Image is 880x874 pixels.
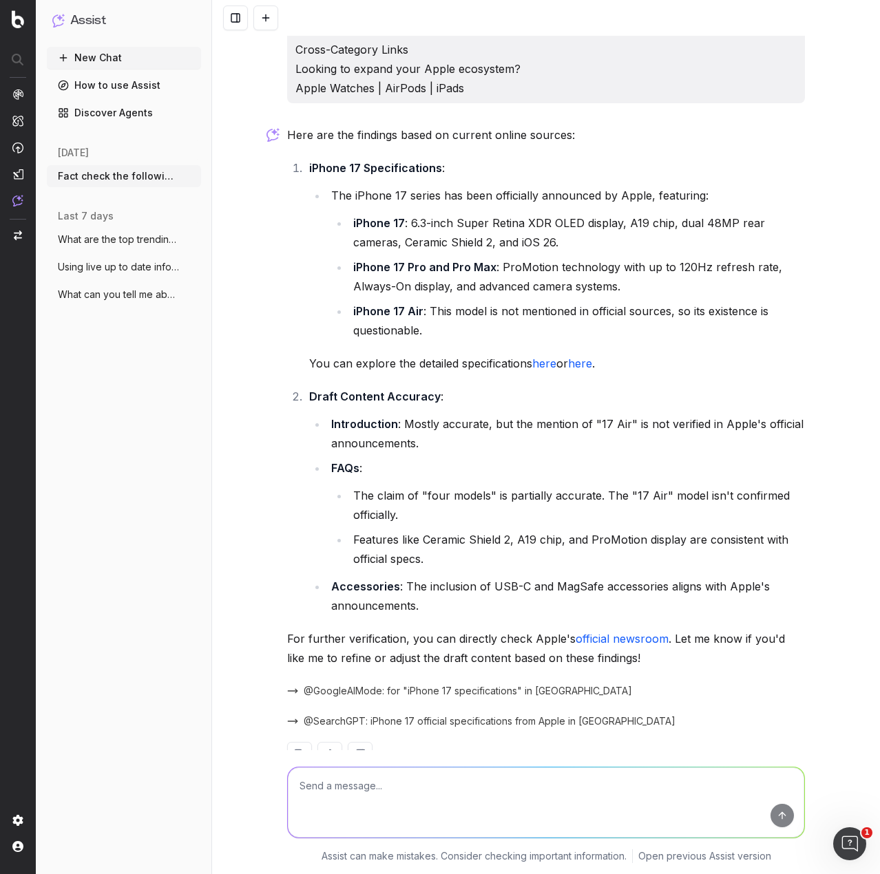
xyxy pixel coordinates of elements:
[12,815,23,826] img: Setting
[47,256,201,278] button: Using live up to date information as of
[12,115,23,127] img: Intelligence
[309,161,442,175] strong: iPhone 17 Specifications
[327,577,805,615] li: : The inclusion of USB-C and MagSafe accessories aligns with Apple's announcements.
[58,209,114,223] span: last 7 days
[309,390,441,403] strong: Draft Content Accuracy
[52,14,65,27] img: Assist
[305,158,805,373] li: :
[322,849,627,863] p: Assist can make mistakes. Consider checking important information.
[349,530,805,568] li: Features like Ceramic Shield 2, A19 chip, and ProMotion display are consistent with official specs.
[331,417,398,431] strong: Introduction
[58,146,89,160] span: [DATE]
[353,304,423,318] strong: iPhone 17 Air
[532,356,556,370] a: here
[327,186,805,340] li: The iPhone 17 series has been officially announced by Apple, featuring:
[58,260,179,274] span: Using live up to date information as of
[638,849,771,863] a: Open previous Assist version
[47,102,201,124] a: Discover Agents
[349,213,805,252] li: : 6.3-inch Super Retina XDR OLED display, A19 chip, dual 48MP rear cameras, Ceramic Shield 2, and...
[58,233,179,246] span: What are the top trending topics for Tec
[12,10,24,28] img: Botify logo
[287,684,632,698] button: @GoogleAIMode: for "iPhone 17 specifications" in [GEOGRAPHIC_DATA]
[47,74,201,96] a: How to use Assist
[861,827,872,838] span: 1
[349,301,805,340] li: : This model is not mentioned in official sources, so its existence is questionable.
[58,169,179,183] span: Fact check the following according to of
[12,195,23,206] img: Assist
[58,288,179,301] span: What can you tell me about Garmin Watche
[304,684,632,698] span: @GoogleAIMode: for "iPhone 17 specifications" in [GEOGRAPHIC_DATA]
[568,356,592,370] a: here
[287,629,805,668] p: For further verification, you can directly check Apple's . Let me know if you'd like me to refine...
[327,414,805,453] li: : Mostly accurate, but the mention of "17 Air" is not verified in Apple's official announcements.
[52,11,196,30] button: Assist
[331,461,359,475] strong: FAQs
[331,579,400,593] strong: Accessories
[287,714,675,728] button: @SearchGPT: iPhone 17 official specifications from Apple in [GEOGRAPHIC_DATA]
[309,354,805,373] p: You can explore the detailed specifications or .
[47,47,201,69] button: New Chat
[305,387,805,615] li: :
[47,284,201,306] button: What can you tell me about Garmin Watche
[287,125,805,145] p: Here are the findings based on current online sources:
[327,458,805,568] li: :
[353,260,496,274] strong: iPhone 17 Pro and Pro Max
[12,169,23,180] img: Studio
[14,231,22,240] img: Switch project
[47,165,201,187] button: Fact check the following according to of
[12,841,23,852] img: My account
[12,89,23,100] img: Analytics
[70,11,106,30] h1: Assist
[349,486,805,524] li: The claim of "four models" is partially accurate. The "17 Air" model isn't confirmed officially.
[12,142,23,153] img: Activation
[304,714,675,728] span: @SearchGPT: iPhone 17 official specifications from Apple in [GEOGRAPHIC_DATA]
[353,216,405,230] strong: iPhone 17
[833,827,866,860] iframe: Intercom live chat
[47,228,201,251] button: What are the top trending topics for Tec
[266,128,280,142] img: Botify assist logo
[349,257,805,296] li: : ProMotion technology with up to 120Hz refresh rate, Always-On display, and advanced camera syst...
[295,40,797,98] p: Cross-Category Links Looking to expand your Apple ecosystem? Apple Watches | AirPods | iPads
[576,632,669,646] a: official newsroom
